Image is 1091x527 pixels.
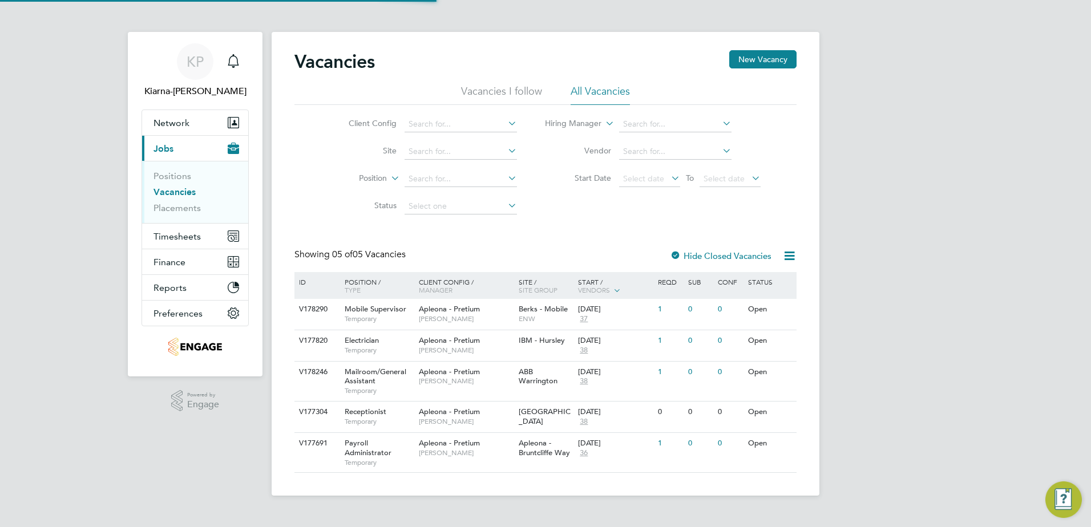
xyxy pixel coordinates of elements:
button: Timesheets [142,224,248,249]
input: Search for... [619,116,732,132]
span: Network [153,117,189,128]
span: Timesheets [153,231,201,242]
span: Engage [187,400,219,410]
div: V178290 [296,299,336,320]
button: New Vacancy [729,50,797,68]
div: 1 [655,330,685,351]
div: Start / [575,272,655,301]
span: Apleona - Pretium [419,367,480,376]
li: All Vacancies [571,84,630,105]
div: Conf [715,272,745,291]
div: V178246 [296,362,336,383]
label: Hide Closed Vacancies [670,250,771,261]
div: Reqd [655,272,685,291]
div: Status [745,272,795,291]
span: Preferences [153,308,203,319]
h2: Vacancies [294,50,375,73]
div: 0 [715,362,745,383]
label: Site [331,145,397,156]
div: V177691 [296,433,336,454]
span: Electrician [345,335,379,345]
span: Type [345,285,361,294]
span: Temporary [345,458,413,467]
span: Kiarna-Jade Palmer [142,84,249,98]
span: Powered by [187,390,219,400]
div: 1 [655,362,685,383]
a: Vacancies [153,187,196,197]
div: 0 [685,433,715,454]
div: 0 [655,402,685,423]
div: 1 [655,299,685,320]
div: [DATE] [578,407,652,417]
div: 0 [685,362,715,383]
span: Reports [153,282,187,293]
button: Network [142,110,248,135]
label: Status [331,200,397,210]
div: Open [745,362,795,383]
div: 0 [715,402,745,423]
div: 0 [715,299,745,320]
a: Powered byEngage [171,390,220,412]
span: 36 [578,448,589,458]
div: Open [745,433,795,454]
li: Vacancies I follow [461,84,542,105]
a: KPKiarna-[PERSON_NAME] [142,43,249,98]
div: Jobs [142,161,248,223]
span: [PERSON_NAME] [419,314,513,323]
span: Temporary [345,314,413,323]
div: ID [296,272,336,291]
div: Open [745,299,795,320]
button: Jobs [142,136,248,161]
div: Sub [685,272,715,291]
button: Engage Resource Center [1045,481,1082,518]
span: Jobs [153,143,173,154]
span: 05 of [332,249,353,260]
div: [DATE] [578,336,652,346]
label: Start Date [545,173,611,183]
label: Position [321,173,387,184]
div: 0 [685,299,715,320]
span: Select date [704,173,745,184]
div: Open [745,402,795,423]
span: [PERSON_NAME] [419,448,513,457]
button: Preferences [142,301,248,326]
div: V177820 [296,330,336,351]
div: 0 [685,402,715,423]
div: 0 [685,330,715,351]
span: Site Group [519,285,557,294]
div: V177304 [296,402,336,423]
div: Open [745,330,795,351]
span: Payroll Administrator [345,438,391,457]
div: 0 [715,330,745,351]
input: Search for... [619,144,732,160]
span: [PERSON_NAME] [419,376,513,386]
div: Site / [516,272,576,299]
a: Go to home page [142,338,249,356]
span: Vendors [578,285,610,294]
input: Select one [405,198,517,214]
span: KP [187,54,204,69]
span: Apleona - Pretium [419,407,480,416]
div: [DATE] [578,439,652,448]
div: Position / [336,272,416,299]
div: Showing [294,249,408,261]
img: modedge-logo-retina.png [168,338,221,356]
div: [DATE] [578,305,652,314]
button: Finance [142,249,248,274]
span: Receptionist [345,407,386,416]
span: Temporary [345,386,413,395]
span: Apleona - Pretium [419,335,480,345]
div: Client Config / [416,272,516,299]
input: Search for... [405,171,517,187]
a: Positions [153,171,191,181]
span: IBM - Hursley [519,335,565,345]
div: [DATE] [578,367,652,377]
span: Apleona - Bruntcliffe Way [519,438,570,457]
span: Mobile Supervisor [345,304,406,314]
input: Search for... [405,116,517,132]
label: Client Config [331,118,397,128]
div: 1 [655,433,685,454]
span: [GEOGRAPHIC_DATA] [519,407,571,426]
label: Hiring Manager [536,118,601,129]
span: 38 [578,376,589,386]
